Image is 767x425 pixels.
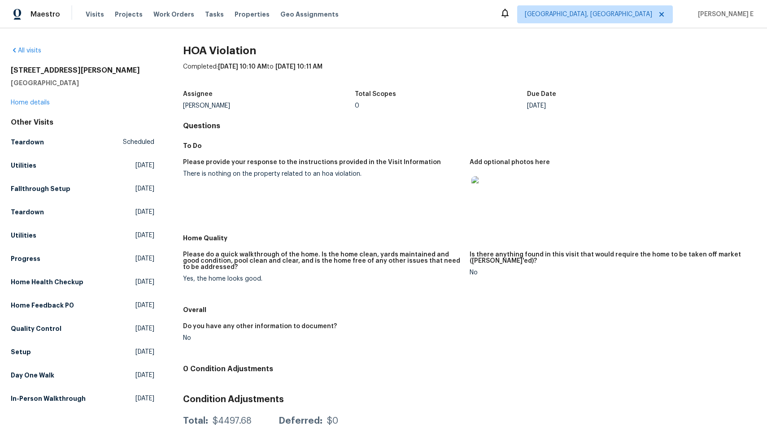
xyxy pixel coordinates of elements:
h5: Due Date [527,91,556,97]
div: [DATE] [527,103,699,109]
h5: Home Health Checkup [11,278,83,286]
a: In-Person Walkthrough[DATE] [11,390,154,407]
span: [DATE] [135,278,154,286]
h5: Is there anything found in this visit that would require the home to be taken off market ([PERSON... [470,252,749,264]
span: Properties [235,10,270,19]
span: [DATE] [135,208,154,217]
h5: Utilities [11,231,36,240]
span: [DATE] 10:10 AM [218,64,267,70]
a: TeardownScheduled [11,134,154,150]
span: Projects [115,10,143,19]
a: Fallthrough Setup[DATE] [11,181,154,197]
span: [DATE] [135,394,154,403]
h5: Please provide your response to the instructions provided in the Visit Information [183,159,441,165]
h5: Add optional photos here [470,159,550,165]
a: All visits [11,48,41,54]
h5: Please do a quick walkthrough of the home. Is the home clean, yards maintained and good condition... [183,252,462,270]
span: [GEOGRAPHIC_DATA], [GEOGRAPHIC_DATA] [525,10,652,19]
h2: [STREET_ADDRESS][PERSON_NAME] [11,66,154,75]
h5: Assignee [183,91,213,97]
h4: Questions [183,121,756,130]
span: Tasks [205,11,224,17]
h5: [GEOGRAPHIC_DATA] [11,78,154,87]
h5: Setup [11,347,31,356]
h4: 0 Condition Adjustments [183,364,756,373]
div: Yes, the home looks good. [183,276,462,282]
a: Utilities[DATE] [11,157,154,173]
h5: Total Scopes [355,91,396,97]
a: Utilities[DATE] [11,227,154,243]
div: No [183,335,462,341]
h3: Condition Adjustments [183,395,756,404]
span: [DATE] [135,371,154,380]
a: Setup[DATE] [11,344,154,360]
h5: Quality Control [11,324,61,333]
h2: HOA Violation [183,46,756,55]
h5: Teardown [11,138,44,147]
div: There is nothing on the property related to an hoa violation. [183,171,462,177]
span: [DATE] [135,184,154,193]
a: Home Feedback P0[DATE] [11,297,154,313]
h5: Do you have any other information to document? [183,323,337,330]
h5: Home Quality [183,234,756,243]
span: Visits [86,10,104,19]
span: Maestro [31,10,60,19]
h5: Home Feedback P0 [11,301,74,310]
h5: To Do [183,141,756,150]
span: Geo Assignments [280,10,339,19]
h5: Overall [183,305,756,314]
a: Home details [11,100,50,106]
h5: Progress [11,254,40,263]
h5: Utilities [11,161,36,170]
span: [DATE] [135,254,154,263]
a: Progress[DATE] [11,251,154,267]
div: 0 [355,103,527,109]
h5: Fallthrough Setup [11,184,70,193]
div: Completed: to [183,62,756,86]
h5: Day One Walk [11,371,54,380]
div: [PERSON_NAME] [183,103,355,109]
h5: In-Person Walkthrough [11,394,86,403]
span: [DATE] [135,161,154,170]
div: No [470,269,749,276]
span: [DATE] [135,347,154,356]
a: Home Health Checkup[DATE] [11,274,154,290]
div: Other Visits [11,118,154,127]
a: Day One Walk[DATE] [11,367,154,383]
a: Quality Control[DATE] [11,321,154,337]
span: [PERSON_NAME] E [694,10,754,19]
h5: Teardown [11,208,44,217]
span: Work Orders [153,10,194,19]
a: Teardown[DATE] [11,204,154,220]
span: [DATE] [135,231,154,240]
span: [DATE] [135,324,154,333]
span: [DATE] [135,301,154,310]
span: [DATE] 10:11 AM [275,64,322,70]
span: Scheduled [123,138,154,147]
